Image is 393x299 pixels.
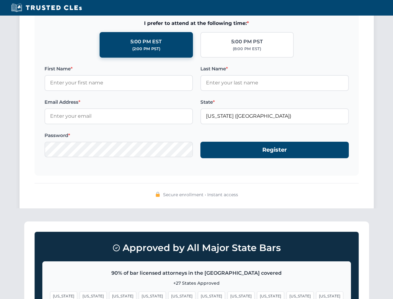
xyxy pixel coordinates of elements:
[233,46,261,52] div: (8:00 PM EST)
[200,142,349,158] button: Register
[200,108,349,124] input: Florida (FL)
[50,280,343,287] p: +27 States Approved
[44,75,193,91] input: Enter your first name
[44,108,193,124] input: Enter your email
[44,65,193,73] label: First Name
[44,132,193,139] label: Password
[42,240,351,256] h3: Approved by All Major State Bars
[200,98,349,106] label: State
[155,192,160,197] img: 🔒
[163,191,238,198] span: Secure enrollment • Instant access
[44,98,193,106] label: Email Address
[9,3,84,12] img: Trusted CLEs
[50,269,343,277] p: 90% of bar licensed attorneys in the [GEOGRAPHIC_DATA] covered
[130,38,162,46] div: 5:00 PM EST
[132,46,160,52] div: (2:00 PM PST)
[44,19,349,27] span: I prefer to attend at the following time:
[200,75,349,91] input: Enter your last name
[231,38,263,46] div: 5:00 PM PST
[200,65,349,73] label: Last Name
